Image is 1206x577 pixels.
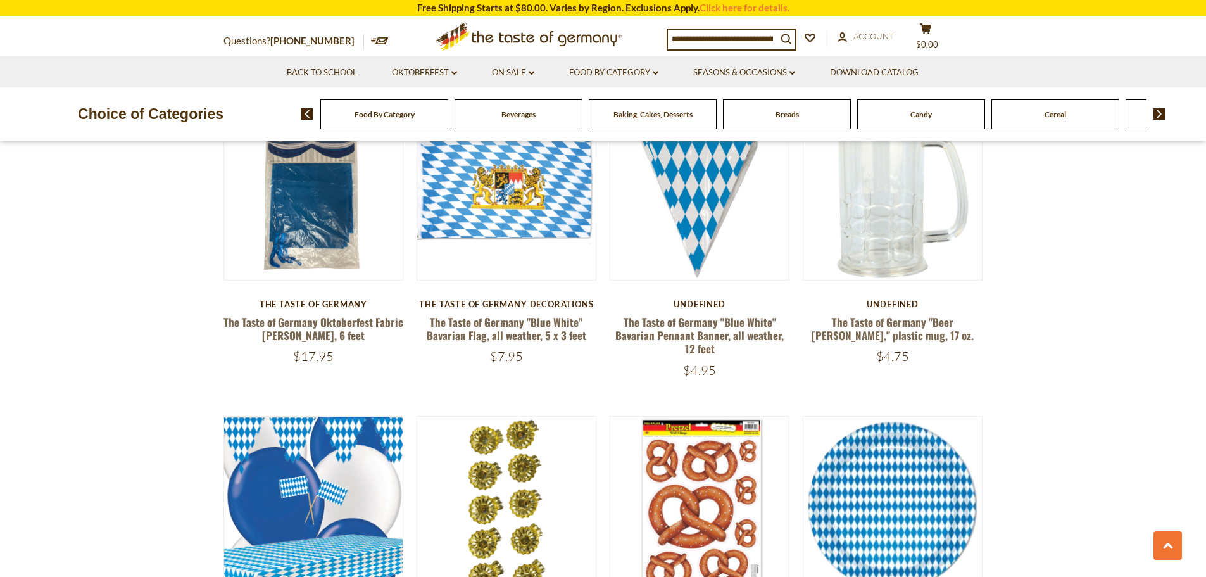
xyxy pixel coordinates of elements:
a: Seasons & Occasions [693,66,795,80]
img: The Taste of Germany Oktoberfest Fabric Bunting, 6 feet [224,101,403,280]
div: undefined [610,299,790,309]
a: Account [838,30,894,44]
div: undefined [803,299,983,309]
a: Food By Category [569,66,658,80]
a: Breads [776,110,799,119]
a: [PHONE_NUMBER] [270,35,355,46]
div: The Taste of Germany Decorations [417,299,597,309]
img: The Taste of Germany "Beer Stein," plastic mug, 17 oz. [803,101,983,280]
a: The Taste of Germany Oktoberfest Fabric [PERSON_NAME], 6 feet [223,314,403,343]
a: Cereal [1045,110,1066,119]
a: Beverages [501,110,536,119]
img: previous arrow [301,108,313,120]
span: $4.75 [876,348,909,364]
p: Questions? [223,33,364,49]
a: On Sale [492,66,534,80]
a: Candy [910,110,932,119]
span: Account [853,31,894,41]
button: $0.00 [907,23,945,54]
span: $4.95 [683,362,716,378]
a: The Taste of Germany "Blue White" Bavarian Flag, all weather, 5 x 3 feet [427,314,586,343]
a: Download Catalog [830,66,919,80]
img: The Taste of Germany "Blue White" Bavarian Flag, all weather, 5 x 3 feet [417,101,596,280]
span: $17.95 [293,348,334,364]
div: The Taste of Germany [223,299,404,309]
a: Food By Category [355,110,415,119]
a: Back to School [287,66,357,80]
a: Baking, Cakes, Desserts [613,110,693,119]
a: Oktoberfest [392,66,457,80]
a: Click here for details. [700,2,789,13]
img: The Taste of Germany "Blue White" Bavarian Pennant Banner, all weather, 12 feet [610,101,789,280]
span: $7.95 [490,348,523,364]
span: $0.00 [916,39,938,49]
a: The Taste of Germany "Blue White" Bavarian Pennant Banner, all weather, 12 feet [615,314,784,357]
img: next arrow [1153,108,1165,120]
a: The Taste of Germany "Beer [PERSON_NAME]," plastic mug, 17 oz. [812,314,974,343]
